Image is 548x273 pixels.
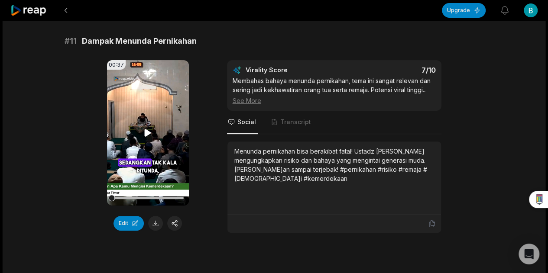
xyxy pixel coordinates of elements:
div: Membahas bahaya menunda pernikahan, tema ini sangat relevan dan sering jadi kekhawatiran orang tu... [233,76,436,105]
div: Open Intercom Messenger [519,244,539,264]
nav: Tabs [227,111,441,134]
button: Upgrade [442,3,486,18]
div: Virality Score [246,66,339,74]
div: See More [233,96,436,105]
div: Menunda pernikahan bisa berakibat fatal! Ustadz [PERSON_NAME] mengungkapkan risiko dan bahaya yan... [234,147,434,183]
span: Transcript [280,118,311,126]
button: Edit [113,216,144,231]
span: Social [237,118,256,126]
span: Dampak Menunda Pernikahan [82,35,197,47]
span: # 11 [65,35,77,47]
video: Your browser does not support mp4 format. [107,60,189,206]
div: 7 /10 [343,66,436,74]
